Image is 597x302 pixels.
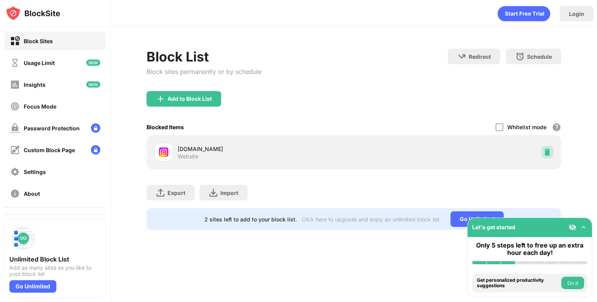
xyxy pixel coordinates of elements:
div: Custom Block Page [24,147,75,153]
div: Unlimited Block List [9,255,101,263]
div: Schedule [527,53,552,60]
img: time-usage-off.svg [10,58,20,68]
div: Focus Mode [24,103,56,110]
div: Go Unlimited [450,211,504,227]
img: omni-setup-toggle.svg [580,223,587,231]
img: block-on.svg [10,36,20,46]
div: Password Protection [24,125,80,132]
div: Add as many sites as you like to your block list [9,265,101,277]
img: password-protection-off.svg [10,123,20,133]
img: customize-block-page-off.svg [10,145,20,155]
img: new-icon.svg [86,81,100,88]
div: Login [569,11,584,17]
div: Block List [147,49,262,65]
img: favicons [159,147,168,157]
div: Website [178,153,198,160]
div: Only 5 steps left to free up an extra hour each day! [472,242,587,256]
img: insights-off.svg [10,80,20,90]
img: x-button.svg [549,216,555,222]
div: Let's get started [472,224,515,230]
div: Click here to upgrade and enjoy an unlimited block list. [302,216,441,223]
img: logo-blocksite.svg [5,5,60,21]
img: about-off.svg [10,189,20,198]
img: settings-off.svg [10,167,20,177]
div: Add to Block List [168,96,212,102]
div: Whitelist mode [507,124,546,130]
div: Redirect [469,53,491,60]
img: new-icon.svg [86,60,100,66]
img: eye-not-visible.svg [569,223,576,231]
div: Insights [24,81,45,88]
div: Get personalized productivity suggestions [477,277,559,289]
div: [DOMAIN_NAME] [178,145,354,153]
div: Blocked Items [147,124,184,130]
div: 2 sites left to add to your block list. [204,216,297,223]
div: Export [168,190,185,196]
div: Usage Limit [24,60,55,66]
div: Block Sites [24,38,53,44]
div: Settings [24,169,46,175]
img: lock-menu.svg [91,123,100,133]
button: Do it [561,277,584,289]
img: push-block-list.svg [9,224,37,252]
div: Import [220,190,238,196]
img: focus-off.svg [10,102,20,111]
div: About [24,190,40,197]
img: lock-menu.svg [91,145,100,155]
div: Go Unlimited [9,280,56,293]
div: animation [497,6,550,21]
div: Block sites permanently or by schedule [147,68,262,75]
